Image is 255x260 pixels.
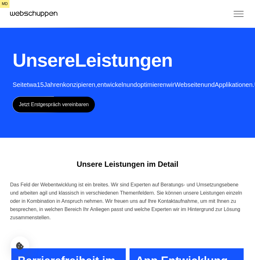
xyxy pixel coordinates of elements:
[10,236,29,255] button: Cookie-Einstellungen öffnen
[10,181,245,222] div: Das Feld der Webentwicklung ist ein breites. Wir sind Experten auf Beratungs- und Umsetzungsebene...
[75,50,172,71] span: Leistungen
[126,81,137,88] span: und
[44,81,63,88] span: Jahren
[13,97,95,112] a: Jetzt Erstgespräch vereinbaren
[63,81,97,88] span: konzipieren,
[204,81,215,88] span: und
[13,50,75,71] span: Unsere
[10,159,245,169] h2: Unsere Leistungen im Detail
[23,81,37,88] span: etwa
[128,8,245,20] button: Toggle Menu
[175,81,204,88] span: Webseiten
[215,81,254,88] span: Applikationen.
[37,81,44,88] span: 15
[166,81,175,88] span: wir
[10,9,57,19] a: Hauptseite besuchen
[13,81,23,88] span: Seit
[137,81,166,88] span: optimieren
[2,1,8,7] span: md
[97,81,126,88] span: entwickeln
